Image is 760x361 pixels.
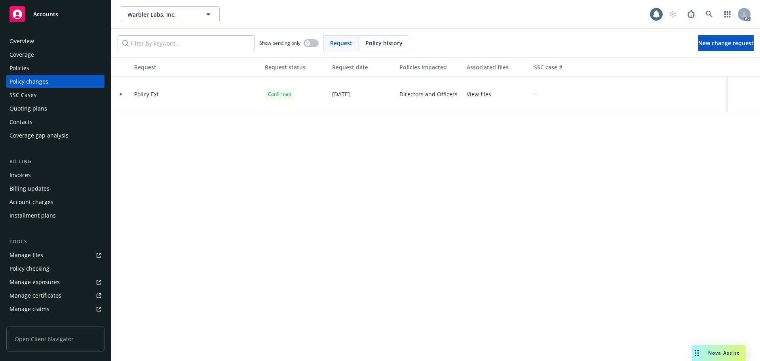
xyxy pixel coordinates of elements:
[396,57,464,76] button: Policies impacted
[9,116,32,128] div: Contacts
[9,75,48,88] div: Policy changes
[134,63,258,71] div: Request
[9,276,60,288] div: Manage exposures
[399,90,458,98] span: Directors and Officers
[692,345,702,361] div: Drag to move
[121,6,220,22] button: Warbler Labs, Inc.
[6,158,104,166] div: Billing
[259,40,300,46] span: Show pending only
[6,196,104,208] a: Account charges
[265,63,326,71] div: Request status
[6,182,104,195] a: Billing updates
[692,345,746,361] button: Nova Assist
[467,90,498,98] a: View files
[365,39,403,47] span: Policy history
[9,196,53,208] div: Account charges
[9,62,29,74] div: Policies
[330,39,352,47] span: Request
[6,209,104,222] a: Installment plans
[332,90,350,98] span: [DATE]
[6,303,104,315] a: Manage claims
[9,289,61,302] div: Manage certificates
[6,169,104,181] a: Invoices
[698,35,754,51] a: New change request
[134,90,159,98] span: Policy Ext
[6,129,104,142] a: Coverage gap analysis
[531,57,590,76] button: SSC case #
[9,182,49,195] div: Billing updates
[6,75,104,88] a: Policy changes
[9,89,36,101] div: SSC Cases
[111,76,131,112] div: Toggle Row Expanded
[9,48,34,61] div: Coverage
[262,57,329,76] button: Request status
[33,11,58,17] span: Accounts
[6,89,104,101] a: SSC Cases
[9,249,43,262] div: Manage files
[118,35,255,51] input: Filter by keyword...
[9,316,47,329] div: Manage BORs
[6,48,104,61] a: Coverage
[720,6,735,22] a: Switch app
[534,90,536,98] span: -
[127,10,196,19] span: Warbler Labs, Inc.
[683,6,699,22] a: Report a Bug
[268,91,291,98] span: Confirmed
[467,63,528,71] div: Associated files
[6,35,104,48] a: Overview
[6,262,104,275] a: Policy checking
[6,316,104,329] a: Manage BORs
[332,63,393,71] div: Request date
[464,57,531,76] button: Associated files
[708,350,739,356] span: Nova Assist
[6,249,104,262] a: Manage files
[6,327,104,351] span: Open Client Navigator
[6,102,104,115] a: Quoting plans
[6,3,104,25] a: Accounts
[9,209,56,222] div: Installment plans
[6,238,104,246] div: Tools
[6,62,104,74] a: Policies
[9,169,31,181] div: Invoices
[701,6,717,22] a: Search
[9,102,47,115] div: Quoting plans
[9,262,49,275] div: Policy checking
[399,63,460,71] div: Policies impacted
[9,303,49,315] div: Manage claims
[329,57,396,76] button: Request date
[698,39,754,47] span: New change request
[534,63,587,71] div: SSC case #
[9,35,34,48] div: Overview
[665,6,681,22] a: Start snowing
[6,116,104,128] a: Contacts
[9,129,68,142] div: Coverage gap analysis
[6,276,104,288] a: Manage exposures
[6,289,104,302] a: Manage certificates
[131,57,262,76] button: Request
